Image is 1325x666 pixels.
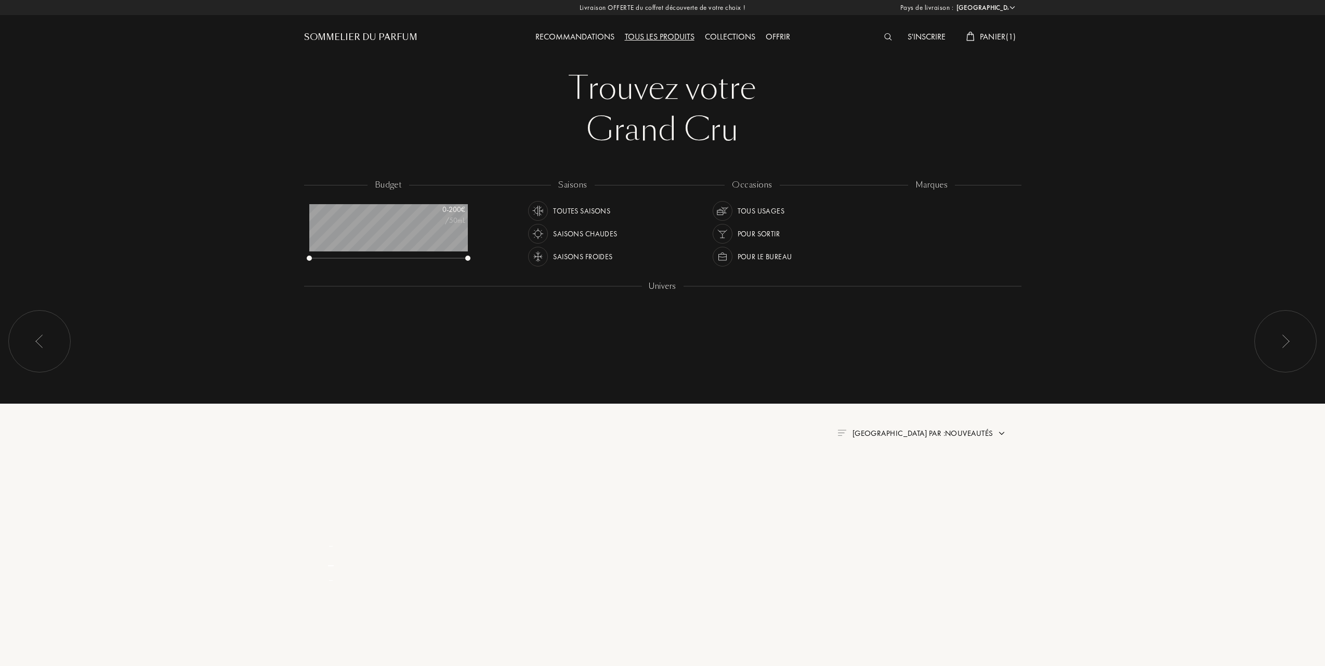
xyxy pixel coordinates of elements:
[738,247,792,267] div: Pour le bureau
[641,281,683,292] div: Univers
[413,204,465,215] div: 0 - 200 €
[308,572,354,583] div: _
[852,428,993,438] span: [GEOGRAPHIC_DATA] par : Nouveautés
[725,179,779,191] div: occasions
[966,32,975,41] img: cart_white.svg
[700,31,760,44] div: Collections
[837,430,846,436] img: filter_by.png
[553,201,610,221] div: Toutes saisons
[620,31,700,44] div: Tous les produits
[551,179,594,191] div: saisons
[413,215,465,226] div: /50mL
[715,204,730,218] img: usage_occasion_all_white.svg
[308,550,354,570] div: _
[308,538,354,549] div: _
[884,33,892,41] img: search_icn_white.svg
[760,31,795,44] div: Offrir
[738,224,780,244] div: Pour sortir
[980,31,1016,42] span: Panier ( 1 )
[312,68,1014,109] div: Trouvez votre
[530,31,620,44] div: Recommandations
[310,620,351,661] img: pf_empty.png
[368,179,410,191] div: budget
[312,109,1014,151] div: Grand Cru
[908,179,955,191] div: marques
[531,204,545,218] img: usage_season_average_white.svg
[310,469,351,510] img: pf_empty.png
[738,201,785,221] div: Tous usages
[715,249,730,264] img: usage_occasion_work_white.svg
[304,31,417,44] a: Sommelier du Parfum
[531,227,545,241] img: usage_season_hot_white.svg
[1281,335,1290,348] img: arr_left.svg
[553,247,612,267] div: Saisons froides
[760,31,795,42] a: Offrir
[998,429,1006,437] img: arrow.png
[531,249,545,264] img: usage_season_cold_white.svg
[715,227,730,241] img: usage_occasion_party_white.svg
[35,335,44,348] img: arr_left.svg
[900,3,954,13] span: Pays de livraison :
[553,224,617,244] div: Saisons chaudes
[530,31,620,42] a: Recommandations
[700,31,760,42] a: Collections
[620,31,700,42] a: Tous les produits
[902,31,951,44] div: S'inscrire
[902,31,951,42] a: S'inscrire
[1008,4,1016,11] img: arrow_w.png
